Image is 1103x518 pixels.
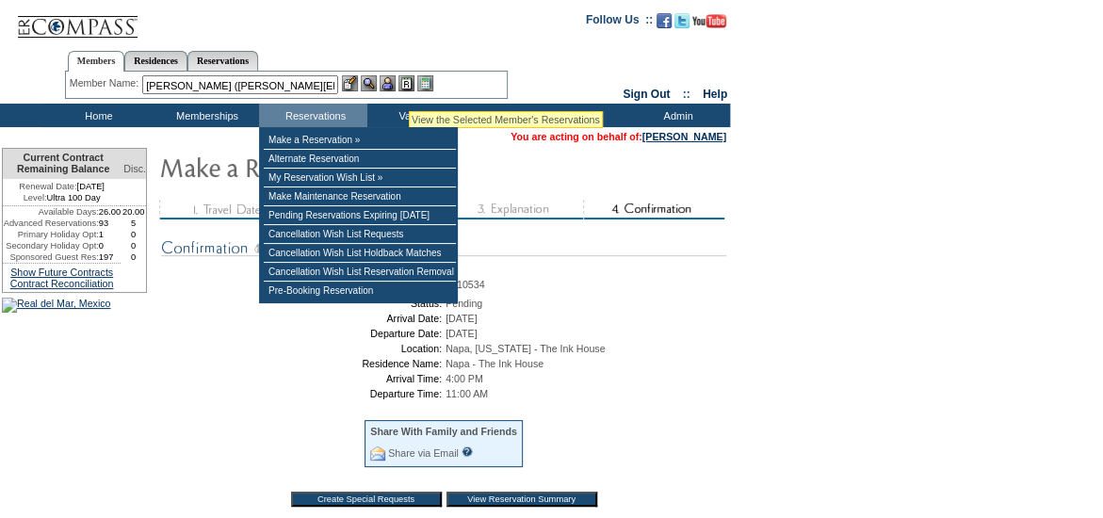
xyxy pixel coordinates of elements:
td: Current Contract Remaining Balance [3,149,121,179]
td: 93 [99,218,122,229]
img: step1_state3.gif [159,200,300,219]
span: [DATE] [446,313,478,324]
td: Reservations [259,104,367,127]
a: Show Future Contracts [10,267,113,278]
span: Napa - The Ink House [446,358,543,369]
td: 5 [121,218,146,229]
img: step4_state2.gif [583,200,724,219]
td: 1 [99,229,122,240]
td: Vacation Collection [367,104,513,127]
img: step3_state3.gif [442,200,583,219]
td: Make Maintenance Reservation [264,187,456,206]
span: Disc. [123,163,146,174]
span: Pending [446,298,482,309]
td: 197 [99,251,122,263]
span: :: [683,88,690,101]
td: Alternate Reservation [264,150,456,169]
span: 4:00 PM [446,373,483,384]
td: Pending Reservations Expiring [DATE] [264,206,456,225]
a: Reservations [187,51,258,71]
span: Napa, [US_STATE] - The Ink House [446,343,605,354]
td: 0 [99,240,122,251]
td: Status: [165,298,442,309]
td: Available Days: [3,206,99,218]
img: Reservations [398,75,414,91]
td: Advanced Reservations: [3,218,99,229]
img: View [361,75,377,91]
img: Follow us on Twitter [674,13,689,28]
td: Cancellation Wish List Holdback Matches [264,244,456,263]
td: Pre-Booking Reservation [264,282,456,299]
td: Sponsored Guest Res: [3,251,99,263]
span: You are acting on behalf of: [511,131,726,142]
td: Cancellation Wish List Requests [264,225,456,244]
div: View the Selected Member's Reservations [412,114,600,125]
td: Ultra 100 Day [3,192,121,206]
span: [DATE] [446,328,478,339]
td: Residence Name: [165,358,442,369]
a: Become our fan on Facebook [657,19,672,30]
a: Subscribe to our YouTube Channel [692,19,726,30]
img: Make Reservation [159,148,536,186]
td: Admin [622,104,730,127]
div: Share With Family and Friends [370,426,517,437]
img: Impersonate [380,75,396,91]
a: Share via Email [388,447,459,459]
td: Location: [165,343,442,354]
td: My Reservation Wish List » [264,169,456,187]
td: Arrival Time: [165,373,442,384]
td: Primary Holiday Opt: [3,229,99,240]
a: Residences [124,51,187,71]
td: Follow Us :: [586,11,653,34]
td: Home [42,104,151,127]
td: 0 [121,229,146,240]
img: b_calculator.gif [417,75,433,91]
td: Secondary Holiday Opt: [3,240,99,251]
a: Members [68,51,125,72]
td: Reservation #: [165,279,442,290]
td: Departure Date: [165,328,442,339]
a: Help [703,88,727,101]
img: b_edit.gif [342,75,358,91]
td: 0 [121,251,146,263]
td: Arrival Date: [165,313,442,324]
td: Make a Reservation » [264,131,456,150]
td: Cancellation Wish List Reservation Removal [264,263,456,282]
div: Member Name: [70,75,142,91]
td: [DATE] [3,179,121,192]
a: Contract Reconciliation [10,278,114,289]
a: [PERSON_NAME] [642,131,726,142]
span: Level: [24,192,47,203]
td: 20.00 [121,206,146,218]
td: Departure Time: [165,388,442,399]
td: Reports [513,104,622,127]
a: Follow us on Twitter [674,19,689,30]
td: 26.00 [99,206,122,218]
td: 0 [121,240,146,251]
img: Real del Mar, Mexico [2,298,111,313]
img: Subscribe to our YouTube Channel [692,14,726,28]
a: Sign Out [623,88,670,101]
img: Become our fan on Facebook [657,13,672,28]
input: View Reservation Summary [446,492,597,507]
input: Create Special Requests [291,492,442,507]
input: What is this? [462,446,473,457]
span: 1810534 [446,279,485,290]
td: Memberships [151,104,259,127]
span: Renewal Date: [19,181,76,192]
span: 11:00 AM [446,388,488,399]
